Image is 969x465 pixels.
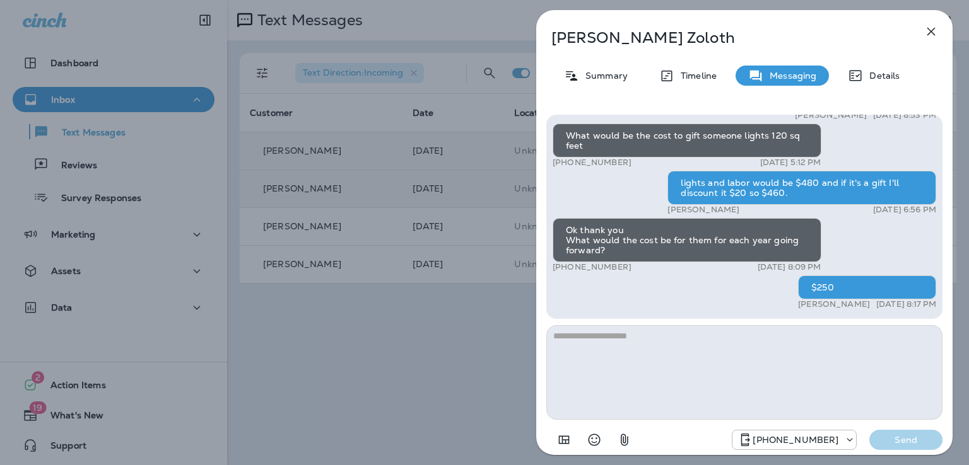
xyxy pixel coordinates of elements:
[551,427,577,452] button: Add in a premade template
[798,299,870,309] p: [PERSON_NAME]
[763,71,816,81] p: Messaging
[760,158,821,168] p: [DATE] 5:12 PM
[667,171,936,205] div: lights and labor would be $480 and if it's a gift I'll discount it $20 so $460.
[582,427,607,452] button: Select an emoji
[551,29,896,47] p: [PERSON_NAME] Zoloth
[579,71,628,81] p: Summary
[758,262,821,272] p: [DATE] 8:09 PM
[674,71,717,81] p: Timeline
[798,275,936,299] div: $250
[553,218,821,262] div: Ok thank you What would the cost be for them for each year going forward?
[667,205,739,215] p: [PERSON_NAME]
[876,299,936,309] p: [DATE] 8:17 PM
[863,71,900,81] p: Details
[732,432,856,447] div: +1 (385) 425-4963
[873,110,936,120] p: [DATE] 8:53 PM
[553,158,631,168] p: [PHONE_NUMBER]
[873,205,936,215] p: [DATE] 6:56 PM
[553,262,631,272] p: [PHONE_NUMBER]
[753,435,838,445] p: [PHONE_NUMBER]
[553,123,821,158] div: What would be the cost to gift someone lights 120 sq feet
[795,110,867,120] p: [PERSON_NAME]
